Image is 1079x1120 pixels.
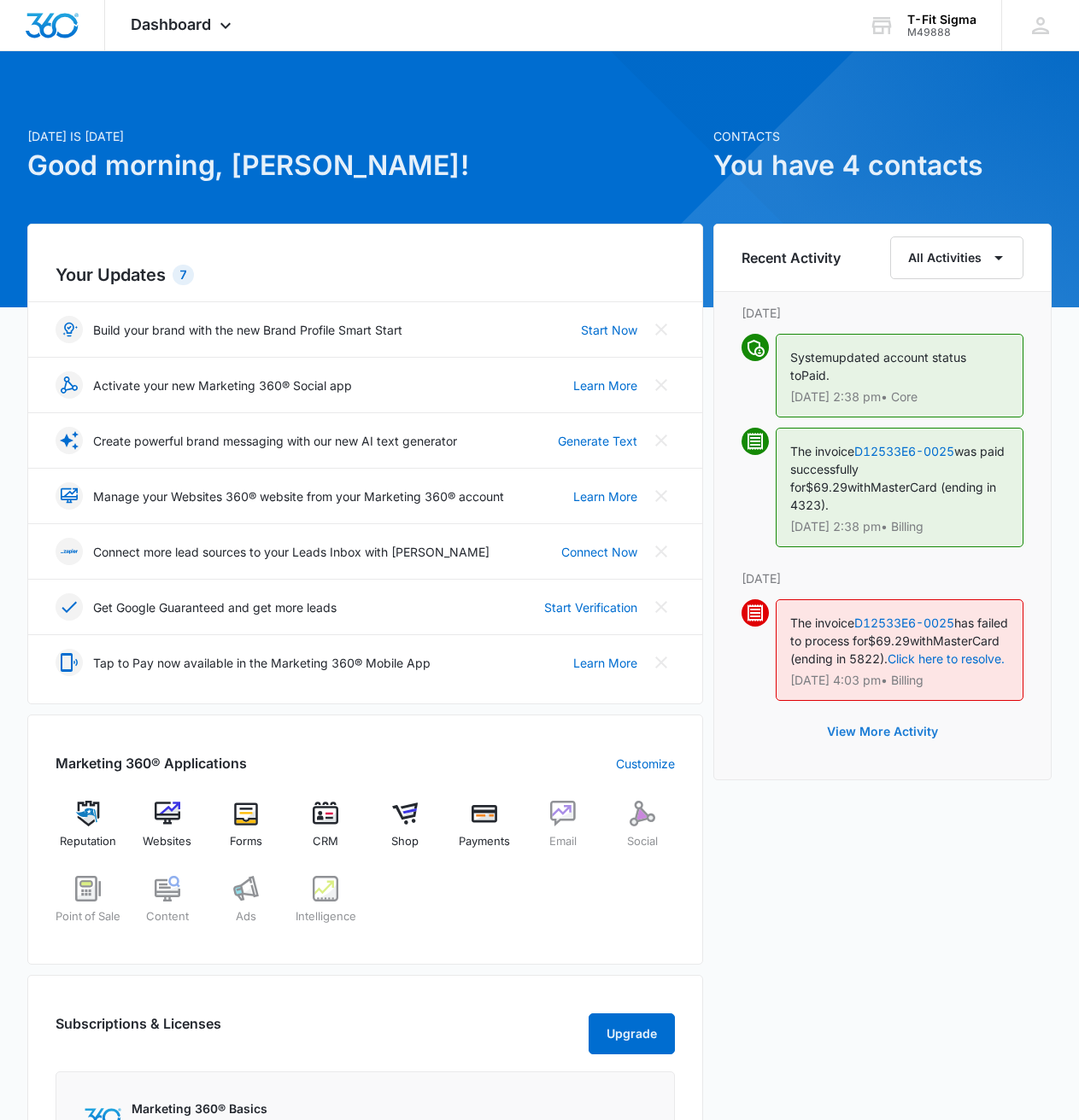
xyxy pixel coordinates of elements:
a: Email [531,801,596,862]
span: The invoice [790,444,854,458]
span: Shop [391,833,419,850]
div: account name [907,13,976,26]
p: Tap to Pay now available in the Marketing 360® Mobile App [93,654,431,672]
a: Forms [214,801,279,862]
span: MasterCard (ending in 4323). [790,480,996,512]
button: View More Activity [810,711,955,752]
a: Learn More [573,487,637,505]
a: Learn More [573,654,637,672]
span: $69.29 [806,480,847,494]
p: Build your brand with the new Brand Profile Smart Start [93,321,402,339]
h1: You have 4 contacts [713,145,1052,186]
button: Close [648,316,675,343]
span: Point of Sale [56,908,120,925]
a: Social [610,801,676,862]
span: with [847,480,871,494]
a: Intelligence [293,876,359,937]
button: Close [648,482,675,510]
span: CRM [313,833,338,850]
a: Websites [134,801,200,862]
a: Click here to resolve. [888,651,1005,666]
p: [DATE] is [DATE] [27,127,704,145]
span: The invoice [790,615,854,630]
a: CRM [293,801,359,862]
span: Intelligence [296,908,356,925]
p: Activate your new Marketing 360® Social app [93,376,352,394]
button: Close [648,538,675,565]
span: Email [549,833,577,850]
h6: Recent Activity [742,248,841,268]
a: Start Now [581,321,637,339]
a: Shop [372,801,438,862]
p: Contacts [713,127,1052,145]
button: All Activities [890,236,1023,279]
button: Close [648,427,675,454]
h2: Subscriptions & Licenses [56,1013,221,1047]
p: [DATE] [742,304,1023,322]
span: was paid successfully for [790,444,1005,494]
div: 7 [173,265,194,285]
h1: Good morning, [PERSON_NAME]! [27,145,704,186]
span: Payments [459,833,510,850]
a: D12533E6-0025 [854,444,954,458]
p: Create powerful brand messaging with our new AI text generator [93,432,457,450]
span: $69.29 [868,633,910,648]
p: [DATE] 4:03 pm • Billing [790,674,1009,686]
a: Start Verification [544,598,637,616]
span: Social [627,833,658,850]
span: Websites [143,833,191,850]
span: System [790,350,832,365]
button: Upgrade [589,1013,675,1054]
h2: Your Updates [56,262,676,288]
p: Manage your Websites 360® website from your Marketing 360® account [93,487,504,505]
p: Get Google Guaranteed and get more leads [93,598,337,616]
button: Close [648,593,675,621]
div: account id [907,26,976,38]
span: Paid. [801,368,830,382]
p: [DATE] 2:38 pm • Billing [790,521,1009,533]
span: Reputation [60,833,116,850]
a: Learn More [573,376,637,394]
a: Ads [214,876,279,937]
span: Content [146,908,189,925]
span: Dashboard [131,15,211,33]
a: Payments [451,801,517,862]
p: [DATE] [742,569,1023,587]
span: with [910,633,933,648]
button: Close [648,649,675,676]
a: Content [134,876,200,937]
a: Connect Now [561,543,637,561]
a: Customize [616,755,675,773]
span: Forms [230,833,262,850]
span: updated account status to [790,350,966,382]
p: [DATE] 2:38 pm • Core [790,391,1009,403]
span: Ads [236,908,256,925]
p: Connect more lead sources to your Leads Inbox with [PERSON_NAME] [93,543,490,561]
a: Point of Sale [56,876,121,937]
p: Marketing 360® Basics [132,1100,343,1117]
h2: Marketing 360® Applications [56,753,247,773]
a: Generate Text [558,432,637,450]
a: Reputation [56,801,121,862]
button: Close [648,371,675,399]
a: D12533E6-0025 [854,615,954,630]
